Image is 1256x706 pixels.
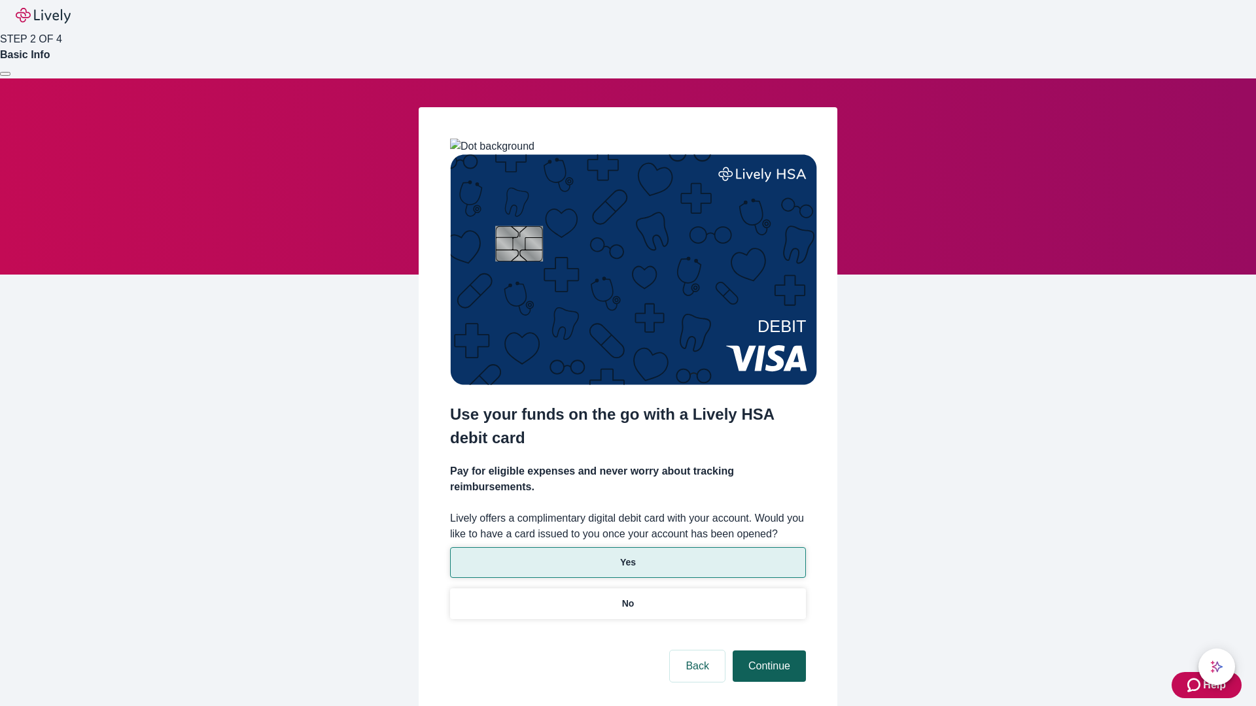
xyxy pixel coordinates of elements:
p: No [622,597,635,611]
img: Debit card [450,154,817,385]
svg: Lively AI Assistant [1210,660,1223,673]
img: Dot background [450,139,534,154]
p: Yes [620,556,636,569]
label: Lively offers a complimentary digital debit card with your account. Would you like to have a card... [450,511,806,542]
button: Zendesk support iconHelp [1172,672,1242,698]
button: Continue [733,650,806,682]
button: Back [670,650,725,682]
button: chat [1198,648,1235,685]
h2: Use your funds on the go with a Lively HSA debit card [450,403,806,450]
button: Yes [450,547,806,578]
svg: Zendesk support icon [1187,677,1203,693]
h4: Pay for eligible expenses and never worry about tracking reimbursements. [450,463,806,495]
img: Lively [16,8,71,24]
span: Help [1203,677,1226,693]
button: No [450,588,806,619]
